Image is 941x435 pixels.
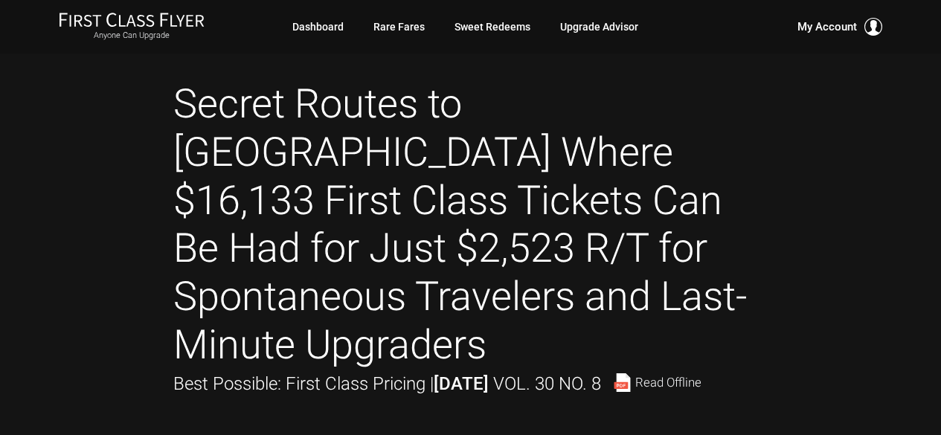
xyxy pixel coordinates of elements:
button: My Account [797,18,882,36]
a: Read Offline [613,373,701,392]
a: First Class FlyerAnyone Can Upgrade [59,12,205,42]
strong: [DATE] [434,373,489,394]
span: Read Offline [635,376,701,389]
img: First Class Flyer [59,12,205,28]
a: Sweet Redeems [455,13,530,40]
a: Upgrade Advisor [560,13,638,40]
a: Dashboard [292,13,344,40]
span: My Account [797,18,857,36]
span: Vol. 30 No. 8 [493,373,601,394]
a: Rare Fares [373,13,425,40]
h1: Secret Routes to [GEOGRAPHIC_DATA] Where $16,133 First Class Tickets Can Be Had for Just $2,523 R... [173,80,768,370]
small: Anyone Can Upgrade [59,30,205,41]
div: Best Possible: First Class Pricing | [173,370,701,398]
img: pdf-file.svg [613,373,632,392]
